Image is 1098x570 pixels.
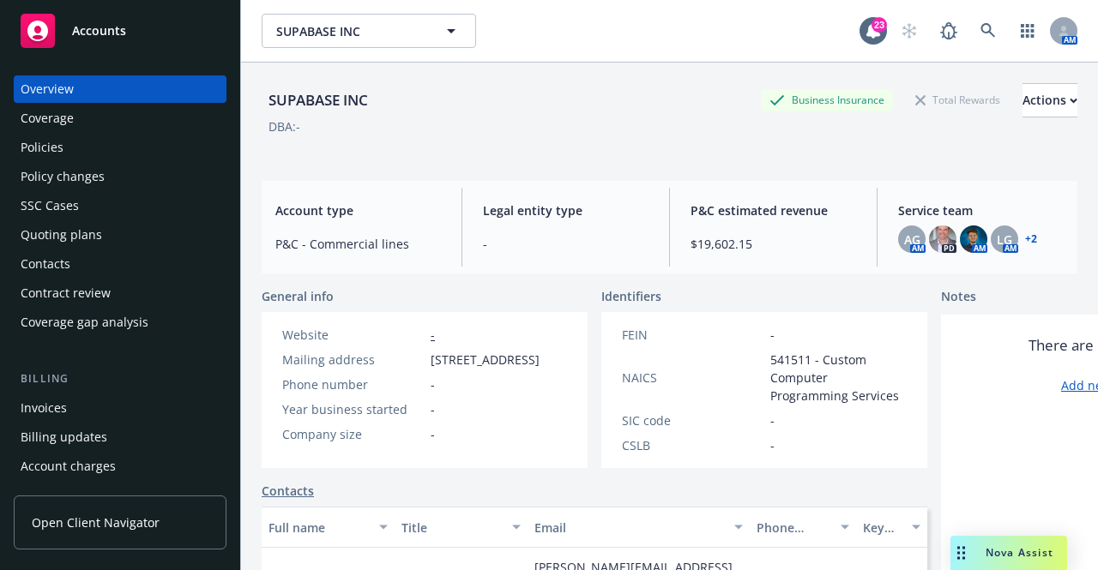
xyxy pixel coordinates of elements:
a: Policy changes [14,163,226,190]
a: Switch app [1011,14,1045,48]
div: Actions [1023,84,1077,117]
span: $19,602.15 [691,235,856,253]
span: - [431,400,435,418]
div: Contacts [21,250,70,278]
span: Service team [898,201,1064,219]
div: SIC code [622,411,763,429]
div: Phone number [757,519,830,537]
span: Identifiers [601,287,661,305]
span: 541511 - Custom Computer Programming Services [770,351,907,405]
div: NAICS [622,369,763,387]
div: CSLB [622,436,763,454]
button: SUPABASE INC [262,14,476,48]
div: Account charges [21,453,116,480]
div: Coverage [21,105,74,132]
span: Nova Assist [986,545,1053,560]
span: Accounts [72,24,126,38]
button: Nova Assist [950,536,1067,570]
div: Title [401,519,502,537]
a: Accounts [14,7,226,55]
a: Coverage [14,105,226,132]
div: FEIN [622,326,763,344]
span: [STREET_ADDRESS] [431,351,540,369]
div: Drag to move [950,536,972,570]
span: - [431,375,435,393]
span: LG [997,231,1012,249]
span: SUPABASE INC [276,22,425,40]
div: Company size [282,425,424,443]
a: Billing updates [14,423,226,451]
a: Overview [14,75,226,103]
a: Quoting plans [14,221,226,249]
div: Business Insurance [761,89,893,111]
a: - [431,327,435,343]
a: Account charges [14,453,226,480]
span: General info [262,287,334,305]
div: Full name [268,519,369,537]
div: Website [282,326,424,344]
span: - [431,425,435,443]
div: Mailing address [282,351,424,369]
div: Total Rewards [907,89,1009,111]
span: Legal entity type [483,201,649,219]
span: - [770,436,775,454]
div: Email [534,519,724,537]
div: Invoices [21,394,67,422]
span: - [770,411,775,429]
div: Phone number [282,375,424,393]
button: Key contact [856,507,927,548]
span: P&C - Commercial lines [275,235,441,253]
span: Notes [941,287,976,308]
span: Account type [275,201,441,219]
div: 23 [872,17,887,33]
div: Billing [14,370,226,387]
button: Actions [1023,83,1077,117]
a: +2 [1025,234,1037,244]
div: Key contact [863,519,902,537]
span: Open Client Navigator [32,513,160,531]
a: Contract review [14,279,226,307]
a: Coverage gap analysis [14,309,226,336]
span: - [770,326,775,344]
img: photo [960,225,987,253]
a: Contacts [262,482,314,500]
div: Billing updates [21,423,107,451]
a: SSC Cases [14,192,226,219]
span: AG [904,231,920,249]
span: P&C estimated revenue [691,201,856,219]
span: - [483,235,649,253]
a: Contacts [14,250,226,278]
div: Policy changes [21,163,105,190]
div: SSC Cases [21,192,79,219]
img: photo [929,225,956,253]
div: Coverage gap analysis [21,309,148,336]
button: Email [528,507,750,548]
div: DBA: - [268,117,300,135]
a: Report a Bug [932,14,966,48]
a: Start snowing [892,14,926,48]
div: Quoting plans [21,221,102,249]
button: Phone number [750,507,856,548]
button: Title [395,507,528,548]
div: Contract review [21,279,111,307]
button: Full name [262,507,395,548]
div: Overview [21,75,74,103]
div: Policies [21,134,63,161]
div: Year business started [282,400,424,418]
a: Search [971,14,1005,48]
a: Invoices [14,394,226,422]
div: SUPABASE INC [262,89,375,111]
a: Policies [14,134,226,161]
